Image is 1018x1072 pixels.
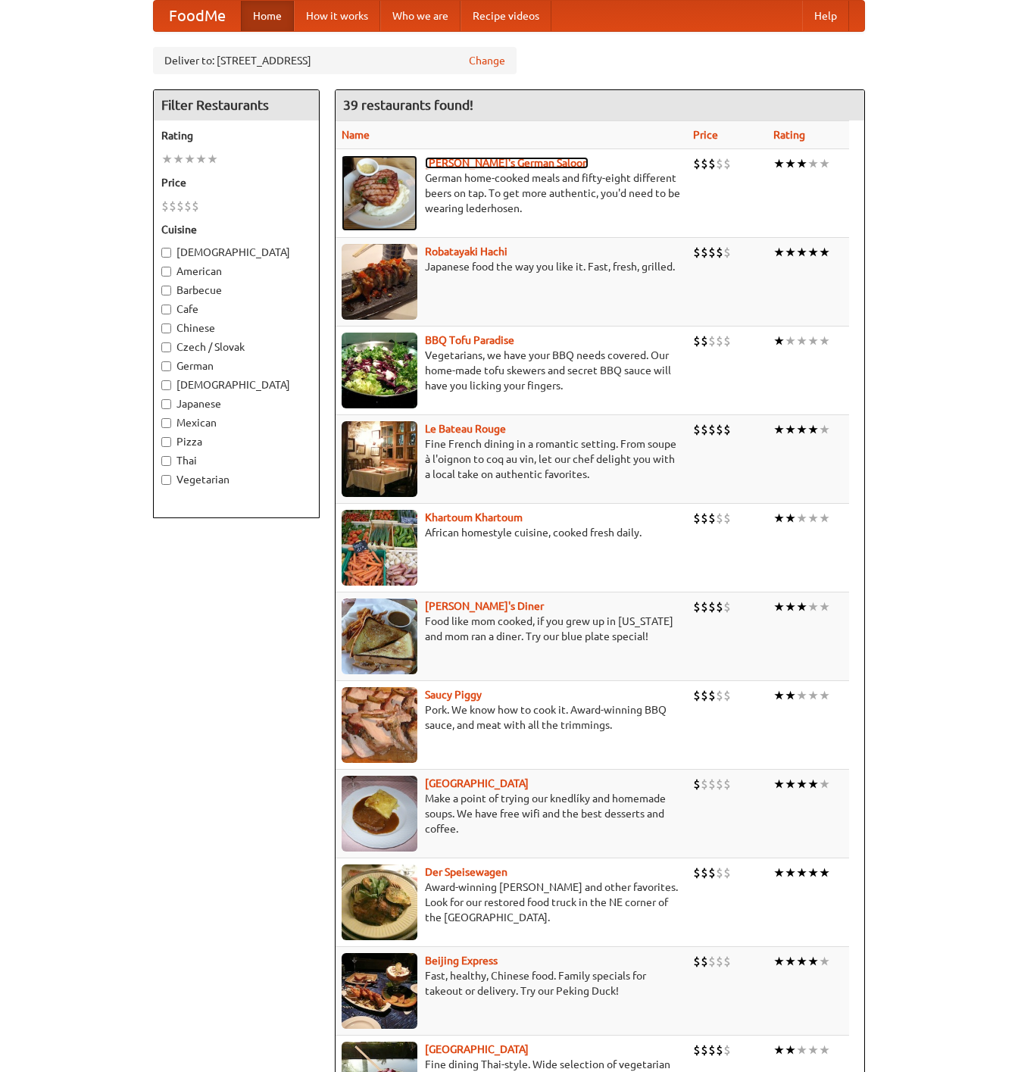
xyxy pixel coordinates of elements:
li: $ [701,864,708,881]
li: $ [716,510,723,527]
li: $ [693,687,701,704]
a: Help [802,1,849,31]
a: Recipe videos [461,1,551,31]
input: Vegetarian [161,475,171,485]
li: ★ [796,864,807,881]
li: $ [723,333,731,349]
li: ★ [796,333,807,349]
img: speisewagen.jpg [342,864,417,940]
input: [DEMOGRAPHIC_DATA] [161,248,171,258]
label: Barbecue [161,283,311,298]
li: ★ [773,599,785,615]
li: $ [184,198,192,214]
li: ★ [807,333,819,349]
a: Beijing Express [425,955,498,967]
li: ★ [807,421,819,438]
p: Fast, healthy, Chinese food. Family specials for takeout or delivery. Try our Peking Duck! [342,968,681,999]
b: Khartoum Khartoum [425,511,523,523]
li: ★ [785,687,796,704]
li: $ [723,953,731,970]
a: Robatayaki Hachi [425,245,507,258]
a: [GEOGRAPHIC_DATA] [425,1043,529,1055]
li: $ [693,244,701,261]
input: Japanese [161,399,171,409]
li: $ [716,244,723,261]
li: $ [716,776,723,792]
input: Cafe [161,305,171,314]
li: $ [169,198,176,214]
img: esthers.jpg [342,155,417,231]
p: Award-winning [PERSON_NAME] and other favorites. Look for our restored food truck in the NE corne... [342,880,681,925]
a: [PERSON_NAME]'s Diner [425,600,544,612]
li: $ [701,155,708,172]
a: Saucy Piggy [425,689,482,701]
a: Price [693,129,718,141]
li: $ [723,599,731,615]
a: [GEOGRAPHIC_DATA] [425,777,529,789]
li: ★ [785,155,796,172]
img: sallys.jpg [342,599,417,674]
li: ★ [773,953,785,970]
li: $ [693,776,701,792]
label: Japanese [161,396,311,411]
li: ★ [785,1042,796,1058]
li: ★ [796,599,807,615]
p: Make a point of trying our knedlíky and homemade soups. We have free wifi and the best desserts a... [342,791,681,836]
li: $ [693,333,701,349]
li: $ [708,421,716,438]
li: $ [701,776,708,792]
li: ★ [819,155,830,172]
input: Barbecue [161,286,171,295]
li: ★ [819,244,830,261]
label: [DEMOGRAPHIC_DATA] [161,245,311,260]
a: FoodMe [154,1,241,31]
li: ★ [807,599,819,615]
input: Mexican [161,418,171,428]
li: $ [701,510,708,527]
li: $ [708,333,716,349]
p: Pork. We know how to cook it. Award-winning BBQ sauce, and meat with all the trimmings. [342,702,681,733]
li: ★ [819,333,830,349]
li: ★ [773,244,785,261]
h5: Price [161,175,311,190]
input: Czech / Slovak [161,342,171,352]
li: ★ [819,599,830,615]
li: ★ [796,1042,807,1058]
label: Mexican [161,415,311,430]
li: $ [723,244,731,261]
li: ★ [807,953,819,970]
li: $ [716,1042,723,1058]
li: ★ [773,421,785,438]
li: $ [701,333,708,349]
li: $ [176,198,184,214]
li: ★ [819,953,830,970]
li: ★ [773,687,785,704]
input: Thai [161,456,171,466]
label: Vegetarian [161,472,311,487]
li: ★ [207,151,218,167]
li: $ [723,687,731,704]
li: ★ [785,864,796,881]
img: beijing.jpg [342,953,417,1029]
li: ★ [773,333,785,349]
li: $ [716,333,723,349]
li: ★ [819,421,830,438]
div: Deliver to: [STREET_ADDRESS] [153,47,517,74]
a: BBQ Tofu Paradise [425,334,514,346]
li: ★ [807,1042,819,1058]
p: Fine French dining in a romantic setting. From soupe à l'oignon to coq au vin, let our chef delig... [342,436,681,482]
li: ★ [796,244,807,261]
li: ★ [195,151,207,167]
label: Czech / Slovak [161,339,311,355]
li: ★ [819,864,830,881]
li: $ [716,864,723,881]
label: Cafe [161,302,311,317]
img: khartoum.jpg [342,510,417,586]
label: [DEMOGRAPHIC_DATA] [161,377,311,392]
p: Food like mom cooked, if you grew up in [US_STATE] and mom ran a diner. Try our blue plate special! [342,614,681,644]
li: ★ [807,155,819,172]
